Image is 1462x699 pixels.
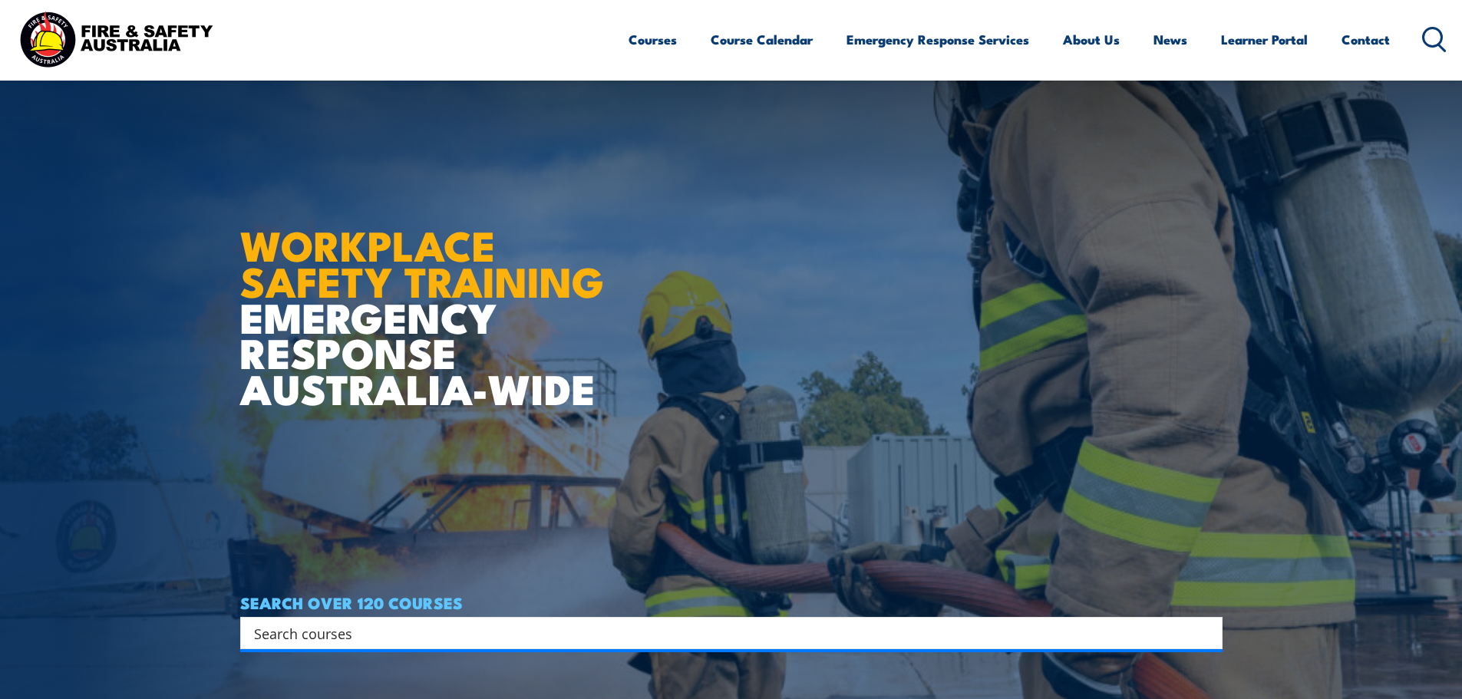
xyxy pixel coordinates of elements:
a: About Us [1063,19,1120,60]
a: Course Calendar [711,19,813,60]
input: Search input [254,622,1189,645]
h1: EMERGENCY RESPONSE AUSTRALIA-WIDE [240,188,615,406]
strong: WORKPLACE SAFETY TRAINING [240,212,604,312]
button: Search magnifier button [1196,622,1217,644]
form: Search form [257,622,1192,644]
h4: SEARCH OVER 120 COURSES [240,594,1223,611]
a: Learner Portal [1221,19,1308,60]
a: News [1153,19,1187,60]
a: Contact [1342,19,1390,60]
a: Courses [629,19,677,60]
a: Emergency Response Services [847,19,1029,60]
